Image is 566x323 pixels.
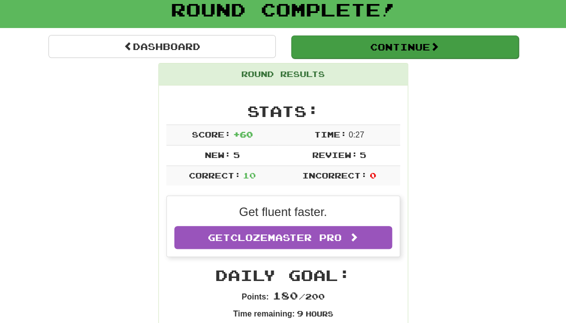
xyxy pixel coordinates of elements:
[243,170,256,180] span: 10
[166,103,400,119] h2: Stats:
[312,150,357,159] span: Review:
[233,129,252,139] span: + 60
[369,170,376,180] span: 0
[192,129,231,139] span: Score:
[242,292,269,301] strong: Points:
[349,130,364,139] span: 0 : 27
[233,309,295,318] strong: Time remaining:
[297,308,303,318] span: 9
[174,226,392,249] a: GetClozemaster Pro
[273,291,324,301] span: / 200
[360,150,366,159] span: 5
[291,35,519,58] button: Continue
[166,267,400,283] h2: Daily Goal:
[205,150,231,159] span: New:
[174,203,392,220] p: Get fluent faster.
[305,309,333,318] small: Hours
[273,289,298,301] span: 180
[314,129,346,139] span: Time:
[48,35,276,58] a: Dashboard
[230,232,342,243] span: Clozemaster Pro
[188,170,240,180] span: Correct:
[159,63,408,85] div: Round Results
[233,150,239,159] span: 5
[302,170,367,180] span: Incorrect:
